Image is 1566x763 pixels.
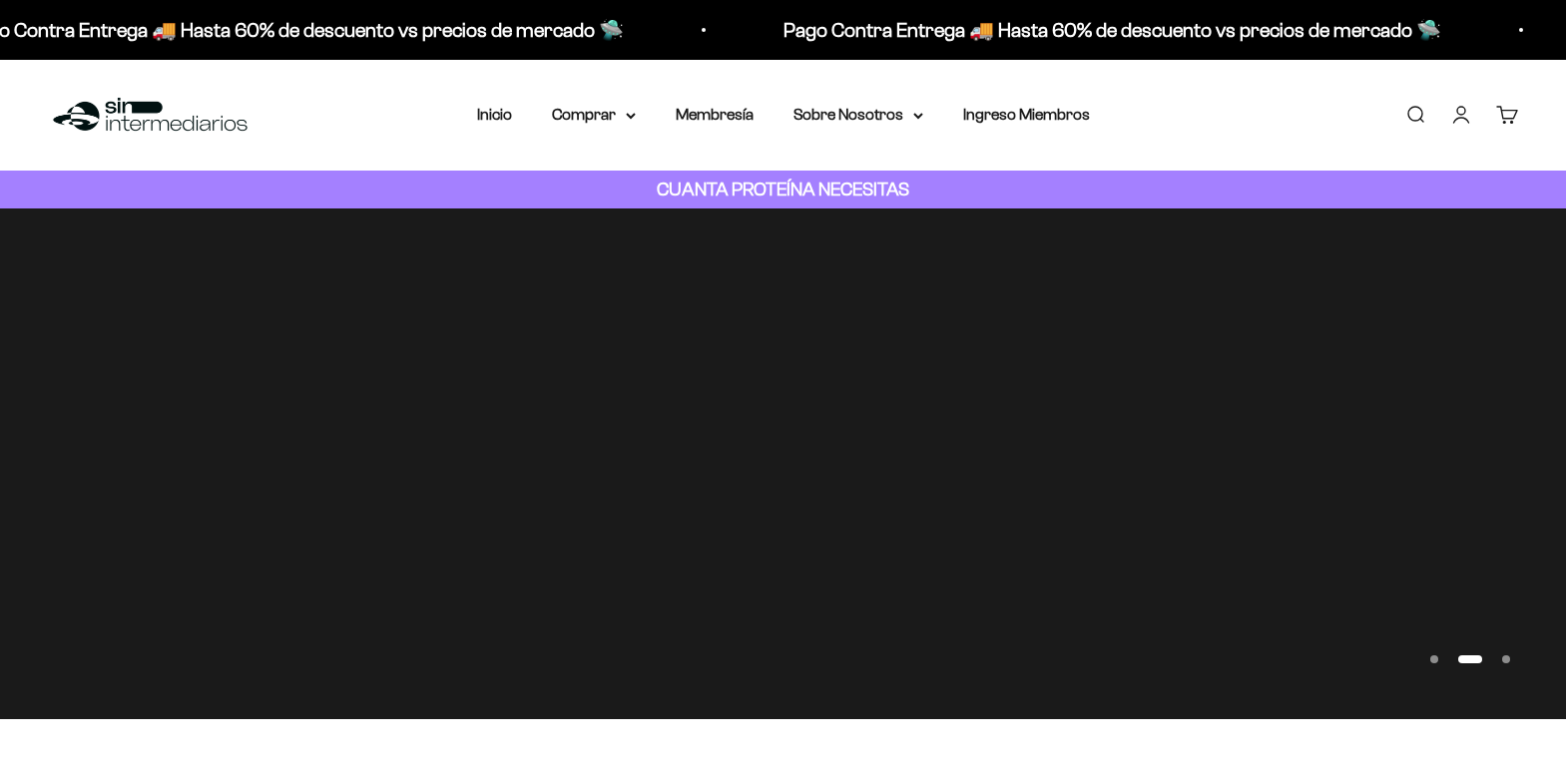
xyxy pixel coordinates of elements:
a: Membresía [676,106,754,123]
strong: CUANTA PROTEÍNA NECESITAS [657,179,909,199]
a: Inicio [477,106,512,123]
summary: Comprar [552,102,636,128]
p: Pago Contra Entrega 🚚 Hasta 60% de descuento vs precios de mercado 🛸 [783,14,1441,46]
a: Ingreso Miembros [963,106,1090,123]
summary: Sobre Nosotros [793,102,923,128]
